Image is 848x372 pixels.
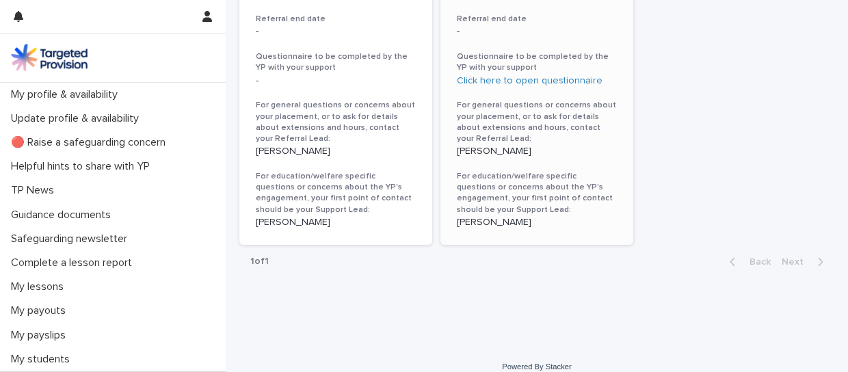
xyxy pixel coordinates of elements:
p: Complete a lesson report [5,256,143,269]
h3: Referral end date [457,14,617,25]
p: Guidance documents [5,209,122,222]
a: Click here to open questionnaire [457,76,602,85]
button: Back [719,256,776,268]
h3: For general questions or concerns about your placement, or to ask for details about extensions an... [256,100,416,144]
p: [PERSON_NAME] [457,146,617,157]
p: Safeguarding newsletter [5,232,138,245]
p: - [256,26,416,38]
span: Back [741,257,771,267]
p: - [256,75,416,87]
p: - [457,26,617,38]
h3: For education/welfare specific questions or concerns about the YP's engagement, your first point ... [256,171,416,215]
h3: For general questions or concerns about your placement, or to ask for details about extensions an... [457,100,617,144]
span: Next [782,257,812,267]
p: My lessons [5,280,75,293]
p: My payouts [5,304,77,317]
img: M5nRWzHhSzIhMunXDL62 [11,44,88,71]
button: Next [776,256,834,268]
p: [PERSON_NAME] [457,217,617,228]
p: Update profile & availability [5,112,150,125]
h3: Questionnaire to be completed by the YP with your support [457,51,617,73]
a: Powered By Stacker [502,362,571,371]
h3: For education/welfare specific questions or concerns about the YP's engagement, your first point ... [457,171,617,215]
p: [PERSON_NAME] [256,146,416,157]
p: My profile & availability [5,88,129,101]
h3: Referral end date [256,14,416,25]
p: Helpful hints to share with YP [5,160,161,173]
p: TP News [5,184,65,197]
h3: Questionnaire to be completed by the YP with your support [256,51,416,73]
p: My payslips [5,329,77,342]
p: My students [5,353,81,366]
p: 1 of 1 [239,245,280,278]
p: [PERSON_NAME] [256,217,416,228]
p: 🔴 Raise a safeguarding concern [5,136,176,149]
